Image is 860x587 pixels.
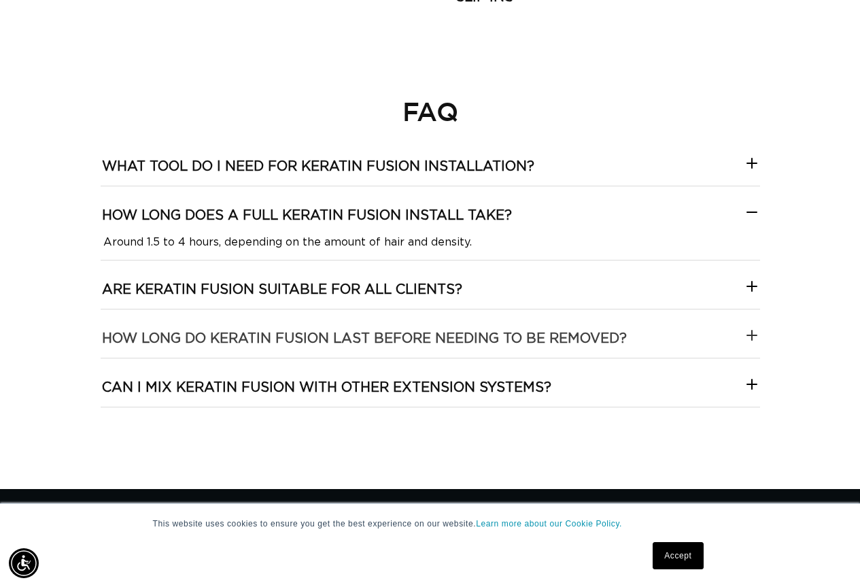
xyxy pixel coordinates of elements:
[101,137,760,186] summary: What tool do I need for keratin fusion installation?
[102,379,551,397] h3: Can I mix keratin fusion with other extension systems?
[101,95,760,128] h2: FAQ
[102,330,627,348] h3: How long do keratin fusion last before needing to be removed?
[476,519,622,529] a: Learn more about our Cookie Policy.
[101,186,760,235] summary: How long does a full keratin fusion install take?
[9,548,39,578] div: Accessibility Menu
[792,522,860,587] iframe: Chat Widget
[102,158,534,175] h3: What tool do I need for keratin fusion installation?
[102,281,462,299] h3: Are keratin fusion suitable for all clients?
[101,309,760,358] summary: How long do keratin fusion last before needing to be removed?
[102,207,512,224] h3: How long does a full keratin fusion install take?
[101,235,760,250] div: Around 1.5 to 4 hours, depending on the amount of hair and density.
[153,518,708,530] p: This website uses cookies to ensure you get the best experience on our website.
[101,261,760,309] summary: Are keratin fusion suitable for all clients?
[101,358,760,407] summary: Can I mix keratin fusion with other extension systems?
[653,542,703,569] a: Accept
